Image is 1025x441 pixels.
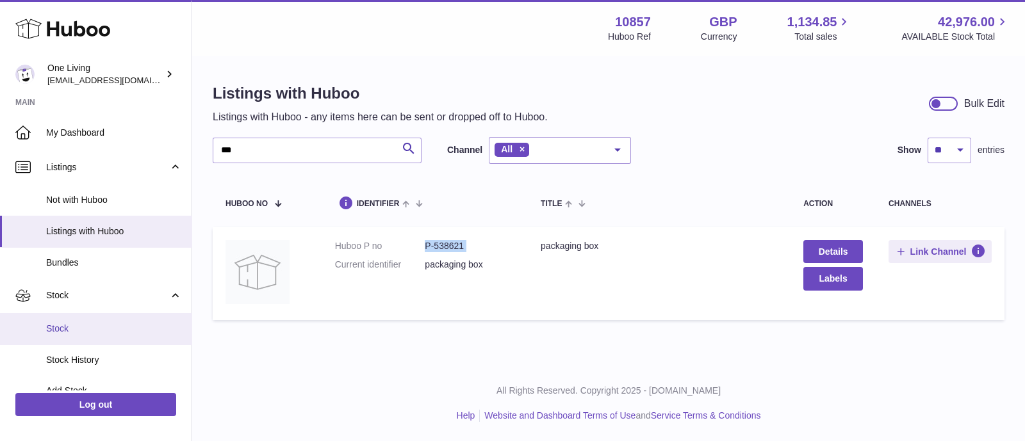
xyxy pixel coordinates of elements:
[47,62,163,86] div: One Living
[15,393,176,416] a: Log out
[357,200,400,208] span: identifier
[47,75,188,85] span: [EMAIL_ADDRESS][DOMAIN_NAME]
[794,31,851,43] span: Total sales
[46,161,168,173] span: Listings
[213,110,548,124] p: Listings with Huboo - any items here can be sent or dropped off to Huboo.
[615,13,651,31] strong: 10857
[898,144,921,156] label: Show
[701,31,737,43] div: Currency
[335,240,425,252] dt: Huboo P no
[213,83,548,104] h1: Listings with Huboo
[978,144,1004,156] span: entries
[484,410,635,421] a: Website and Dashboard Terms of Use
[46,225,182,237] span: Listings with Huboo
[787,13,837,31] span: 1,134.85
[608,31,651,43] div: Huboo Ref
[225,200,268,208] span: Huboo no
[889,240,992,263] button: Link Channel
[46,127,182,139] span: My Dashboard
[46,354,182,366] span: Stock History
[709,13,737,31] strong: GBP
[46,385,182,397] span: Add Stock
[425,240,515,252] dd: P-538621
[480,410,760,422] li: and
[938,13,995,31] span: 42,976.00
[964,97,1004,111] div: Bulk Edit
[46,194,182,206] span: Not with Huboo
[901,13,1010,43] a: 42,976.00 AVAILABLE Stock Total
[46,323,182,335] span: Stock
[541,240,778,252] div: packaging box
[225,240,290,304] img: packaging box
[803,267,863,290] button: Labels
[651,410,761,421] a: Service Terms & Conditions
[46,289,168,301] span: Stock
[541,200,562,208] span: title
[335,259,425,271] dt: Current identifier
[787,13,852,43] a: 1,134.85 Total sales
[501,144,512,154] span: All
[425,259,515,271] dd: packaging box
[889,200,992,208] div: channels
[46,257,182,269] span: Bundles
[803,200,863,208] div: action
[202,385,1015,397] p: All Rights Reserved. Copyright 2025 - [DOMAIN_NAME]
[803,240,863,263] a: Details
[457,410,475,421] a: Help
[901,31,1010,43] span: AVAILABLE Stock Total
[447,144,482,156] label: Channel
[910,246,967,257] span: Link Channel
[15,65,35,84] img: internalAdmin-10857@internal.huboo.com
